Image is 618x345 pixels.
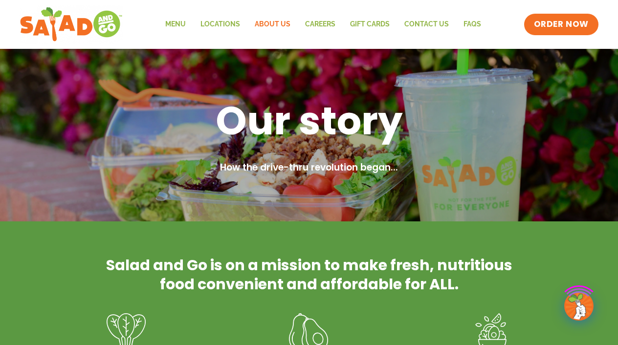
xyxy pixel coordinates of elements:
[55,95,563,146] h1: Our story
[456,13,488,36] a: FAQs
[104,256,514,294] h2: Salad and Go is on a mission to make fresh, nutritious food convenient and affordable for ALL.
[247,13,298,36] a: About Us
[534,19,589,30] span: ORDER NOW
[20,5,123,44] img: new-SAG-logo-768×292
[343,13,397,36] a: GIFT CARDS
[397,13,456,36] a: Contact Us
[158,13,193,36] a: Menu
[524,14,598,35] a: ORDER NOW
[158,13,488,36] nav: Menu
[298,13,343,36] a: Careers
[193,13,247,36] a: Locations
[55,161,563,175] h2: How the drive-thru revolution began...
